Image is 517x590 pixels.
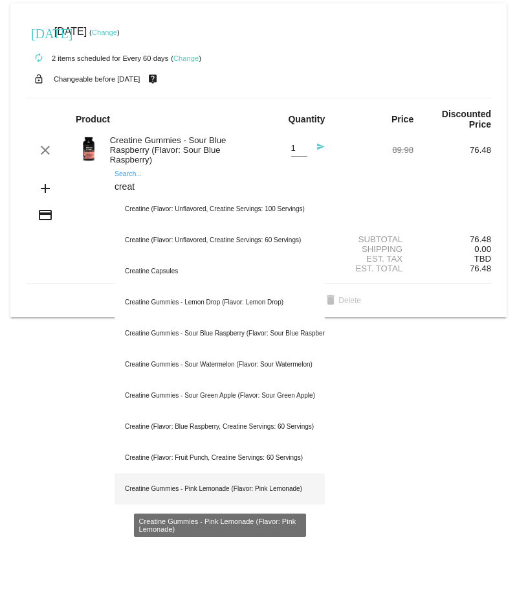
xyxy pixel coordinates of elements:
div: Creatine Capsules [115,256,325,287]
strong: Price [391,114,413,124]
input: Search... [115,182,325,192]
div: Est. Total [336,264,413,273]
mat-icon: clear [38,142,53,158]
div: Shipping [336,244,413,254]
a: Change [173,54,199,62]
small: ( ) [171,54,201,62]
mat-icon: [DATE] [31,25,47,40]
div: 76.48 [413,145,491,155]
span: Delete [323,296,361,305]
strong: Quantity [288,114,325,124]
small: ( ) [89,28,120,36]
small: Changeable before [DATE] [54,75,140,83]
img: Image-1-Creatine-Gummies-SBR-1000Xx1000.png [76,136,102,162]
a: Change [92,28,117,36]
div: 76.48 [413,234,491,244]
span: 0.00 [474,244,491,254]
div: Creatine (Flavor: Blue Raspberry, Creatine Servings: 60 Servings) [115,411,325,442]
mat-icon: add [38,181,53,196]
span: TBD [474,254,491,264]
input: Quantity [291,144,307,153]
div: Creatine Gummies - Sour Blue Raspberry (Flavor: Sour Blue Raspberry) [104,135,259,165]
div: Subtotal [336,234,413,244]
mat-icon: credit_card [38,207,53,223]
div: 89.98 [336,145,413,155]
strong: Product [76,114,110,124]
mat-icon: live_help [145,71,160,87]
div: Creatine (Flavor: Unflavored, Creatine Servings: 60 Servings) [115,225,325,256]
div: Creatine Gummies - Sour Green Apple (Flavor: Sour Green Apple) [115,380,325,411]
div: Creatine (Flavor: Fruit Punch, Creatine Servings: 60 Servings) [115,442,325,473]
mat-icon: lock_open [31,71,47,87]
div: Creatine Gummies - Sour Blue Raspberry (Flavor: Sour Blue Raspberry) [115,318,325,349]
mat-icon: autorenew [31,51,47,66]
div: Creatine Gummies - Pink Lemonade (Flavor: Pink Lemonade) [115,473,325,505]
button: Delete [313,289,371,312]
div: Creatine Gummies - Lemon Drop (Flavor: Lemon Drop) [115,287,325,318]
strong: Discounted Price [442,109,491,130]
div: Est. Tax [336,254,413,264]
div: Creatine Gummies - Sour Watermelon (Flavor: Sour Watermelon) [115,349,325,380]
div: Creatine (Flavor: Unflavored, Creatine Servings: 100 Servings) [115,194,325,225]
small: 2 items scheduled for Every 60 days [26,54,168,62]
mat-icon: delete [323,293,338,309]
span: 76.48 [470,264,491,273]
mat-icon: send [309,142,325,158]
